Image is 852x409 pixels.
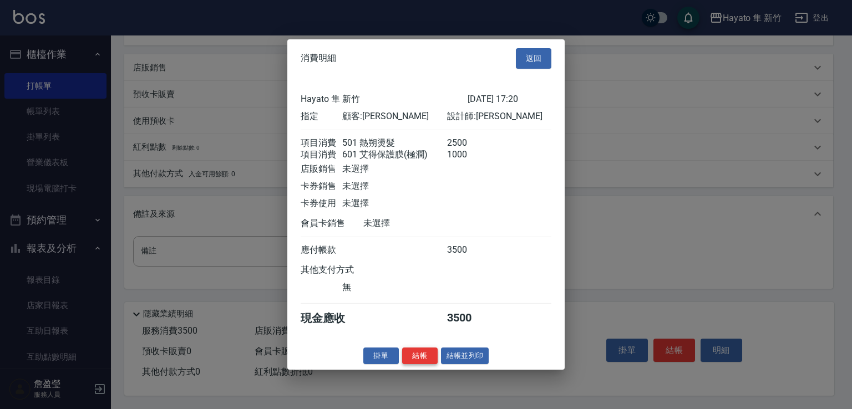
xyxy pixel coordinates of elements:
[342,180,447,192] div: 未選擇
[301,264,384,275] div: 其他支付方式
[441,347,489,364] button: 結帳並列印
[447,137,489,149] div: 2500
[301,110,342,122] div: 指定
[468,93,551,105] div: [DATE] 17:20
[402,347,438,364] button: 結帳
[301,244,342,255] div: 應付帳款
[447,244,489,255] div: 3500
[447,110,551,122] div: 設計師: [PERSON_NAME]
[301,197,342,209] div: 卡券使用
[301,217,363,229] div: 會員卡銷售
[301,310,363,325] div: 現金應收
[301,53,336,64] span: 消費明細
[342,281,447,293] div: 無
[301,93,468,105] div: Hayato 隼 新竹
[342,137,447,149] div: 501 熱朔燙髮
[342,197,447,209] div: 未選擇
[363,347,399,364] button: 掛單
[363,217,468,229] div: 未選擇
[342,163,447,175] div: 未選擇
[342,110,447,122] div: 顧客: [PERSON_NAME]
[447,149,489,160] div: 1000
[301,149,342,160] div: 項目消費
[516,48,551,69] button: 返回
[342,149,447,160] div: 601 艾得保護膜(極潤)
[301,180,342,192] div: 卡券銷售
[301,137,342,149] div: 項目消費
[301,163,342,175] div: 店販銷售
[447,310,489,325] div: 3500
